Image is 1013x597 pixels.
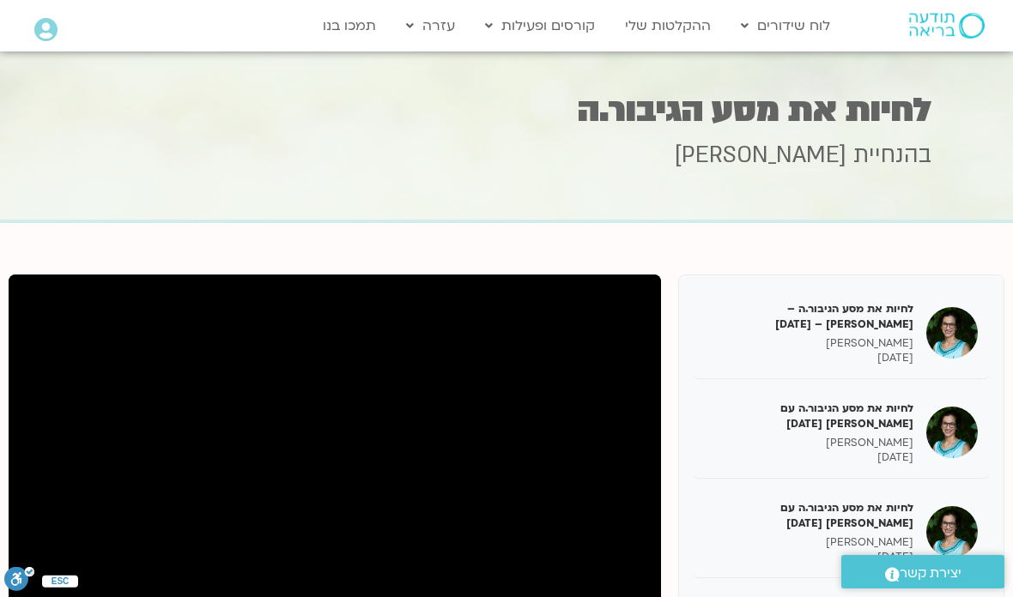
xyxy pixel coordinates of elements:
h5: לחיות את מסע הגיבור.ה עם [PERSON_NAME] [DATE] [705,401,913,431]
img: לחיות את מסע הגיבור.ה עם תמר לינצבסקי 04/02/25 [926,407,978,458]
p: [PERSON_NAME] [705,535,913,550]
p: [PERSON_NAME] [705,436,913,450]
a: קורסים ופעילות [476,9,604,42]
a: עזרה [397,9,464,42]
h1: לחיות את מסע הגיבור.ה [82,93,931,127]
a: לוח שידורים [732,9,839,42]
h5: לחיות את מסע הגיבור.ה – [PERSON_NAME] – [DATE] [705,301,913,332]
a: ההקלטות שלי [616,9,719,42]
h5: לחיות את מסע הגיבור.ה עם [PERSON_NAME] [DATE] [705,500,913,531]
p: [DATE] [705,450,913,465]
span: בהנחיית [853,140,931,171]
img: לחיות את מסע הגיבור.ה עם תמר לינצבסקי 11/02/25 [926,506,978,558]
span: יצירת קשר [900,562,961,585]
p: [DATE] [705,550,913,564]
img: לחיות את מסע הגיבור.ה – תמר לינצבסקי – 30/1/25 [926,307,978,359]
a: יצירת קשר [841,555,1004,588]
p: [PERSON_NAME] [705,336,913,351]
img: תודעה בריאה [909,13,985,39]
a: תמכו בנו [314,9,385,42]
p: [DATE] [705,351,913,365]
